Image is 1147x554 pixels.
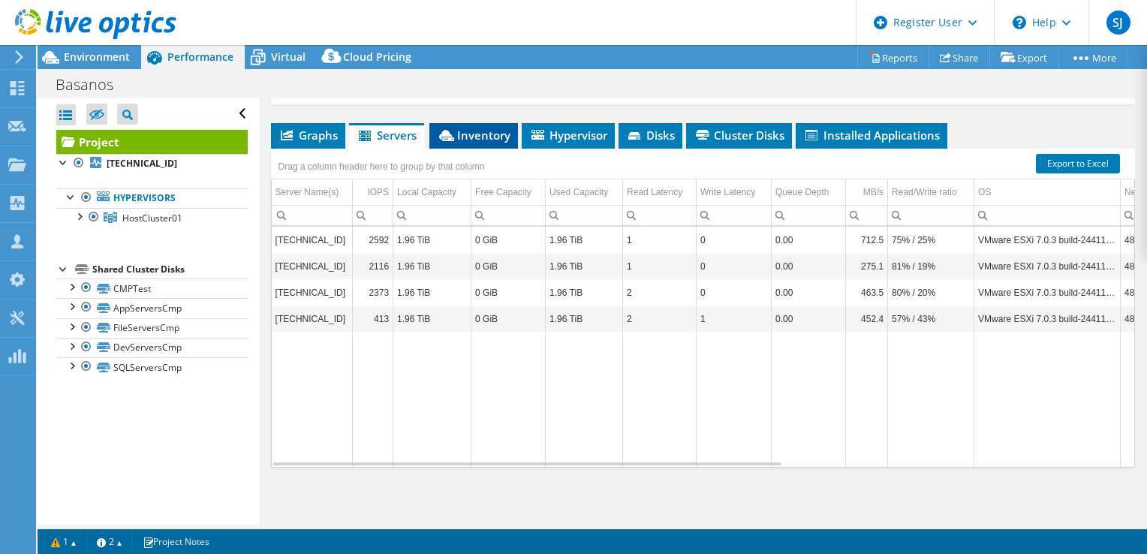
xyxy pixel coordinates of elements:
[475,183,531,201] div: Free Capacity
[1013,16,1026,29] svg: \n
[64,50,130,64] span: Environment
[623,179,697,206] td: Read Latency Column
[1058,46,1128,69] a: More
[471,205,546,225] td: Column Free Capacity, Filter cell
[846,205,888,225] td: Column MB/s, Filter cell
[772,179,846,206] td: Queue Depth Column
[353,227,393,253] td: Column IOPS, Value 2592
[56,279,248,298] a: CMPTest
[974,279,1121,306] td: Column OS, Value VMware ESXi 7.0.3 build-24411414
[357,128,417,143] span: Servers
[86,532,133,551] a: 2
[772,227,846,253] td: Column Queue Depth, Value 0.00
[353,279,393,306] td: Column IOPS, Value 2373
[697,279,772,306] td: Column Write Latency, Value 0
[978,183,991,201] div: OS
[56,357,248,377] a: SQLServersCmp
[272,205,353,225] td: Column Server Name(s), Filter cell
[888,179,974,206] td: Read/Write ratio Column
[888,279,974,306] td: Column Read/Write ratio, Value 80% / 20%
[393,227,471,253] td: Column Local Capacity, Value 1.96 TiB
[846,227,888,253] td: Column MB/s, Value 712.5
[772,205,846,225] td: Column Queue Depth, Filter cell
[697,253,772,279] td: Column Write Latency, Value 0
[271,50,306,64] span: Virtual
[56,188,248,208] a: Hypervisors
[92,260,248,279] div: Shared Cluster Disks
[697,227,772,253] td: Column Write Latency, Value 0
[272,179,353,206] td: Server Name(s) Column
[846,253,888,279] td: Column MB/s, Value 275.1
[775,183,829,201] div: Queue Depth
[529,128,607,143] span: Hypervisor
[353,306,393,332] td: Column IOPS, Value 413
[772,306,846,332] td: Column Queue Depth, Value 0.00
[56,208,248,227] a: HostCluster01
[974,306,1121,332] td: Column OS, Value VMware ESXi 7.0.3 build-24411414
[700,183,755,201] div: Write Latency
[546,279,623,306] td: Column Used Capacity, Value 1.96 TiB
[546,253,623,279] td: Column Used Capacity, Value 1.96 TiB
[697,306,772,332] td: Column Write Latency, Value 1
[272,227,353,253] td: Column Server Name(s), Value 10.0.10.94
[626,128,675,143] span: Disks
[353,253,393,279] td: Column IOPS, Value 2116
[132,532,220,551] a: Project Notes
[278,128,338,143] span: Graphs
[275,156,489,177] div: Drag a column header here to group by that column
[107,157,177,170] b: [TECHNICAL_ID]
[471,306,546,332] td: Column Free Capacity, Value 0 GiB
[929,46,990,69] a: Share
[1106,11,1130,35] span: SJ
[122,212,182,224] span: HostCluster01
[393,253,471,279] td: Column Local Capacity, Value 1.96 TiB
[623,253,697,279] td: Column Read Latency, Value 1
[892,183,956,201] div: Read/Write ratio
[56,338,248,357] a: DevServersCmp
[353,205,393,225] td: Column IOPS, Filter cell
[275,183,339,201] div: Server Name(s)
[272,253,353,279] td: Column Server Name(s), Value 10.0.10.95
[863,183,884,201] div: MB/s
[989,46,1059,69] a: Export
[888,205,974,225] td: Column Read/Write ratio, Filter cell
[974,179,1121,206] td: OS Column
[772,279,846,306] td: Column Queue Depth, Value 0.00
[471,179,546,206] td: Free Capacity Column
[393,205,471,225] td: Column Local Capacity, Filter cell
[974,253,1121,279] td: Column OS, Value VMware ESXi 7.0.3 build-24411414
[56,318,248,338] a: FileServersCmp
[471,253,546,279] td: Column Free Capacity, Value 0 GiB
[803,128,940,143] span: Installed Applications
[437,128,510,143] span: Inventory
[343,50,411,64] span: Cloud Pricing
[471,227,546,253] td: Column Free Capacity, Value 0 GiB
[56,130,248,154] a: Project
[846,306,888,332] td: Column MB/s, Value 452.4
[627,183,682,201] div: Read Latency
[697,179,772,206] td: Write Latency Column
[1036,154,1120,173] a: Export to Excel
[393,279,471,306] td: Column Local Capacity, Value 1.96 TiB
[623,279,697,306] td: Column Read Latency, Value 2
[546,306,623,332] td: Column Used Capacity, Value 1.96 TiB
[623,306,697,332] td: Column Read Latency, Value 2
[397,183,456,201] div: Local Capacity
[393,306,471,332] td: Column Local Capacity, Value 1.96 TiB
[888,306,974,332] td: Column Read/Write ratio, Value 57% / 43%
[846,279,888,306] td: Column MB/s, Value 463.5
[623,205,697,225] td: Column Read Latency, Filter cell
[167,50,233,64] span: Performance
[888,227,974,253] td: Column Read/Write ratio, Value 75% / 25%
[41,532,87,551] a: 1
[974,227,1121,253] td: Column OS, Value VMware ESXi 7.0.3 build-24411414
[888,253,974,279] td: Column Read/Write ratio, Value 81% / 19%
[974,205,1121,225] td: Column OS, Filter cell
[549,183,608,201] div: Used Capacity
[393,179,471,206] td: Local Capacity Column
[271,149,1135,468] div: Data grid
[353,179,393,206] td: IOPS Column
[846,179,888,206] td: MB/s Column
[49,77,137,93] h1: Basanos
[367,183,389,201] div: IOPS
